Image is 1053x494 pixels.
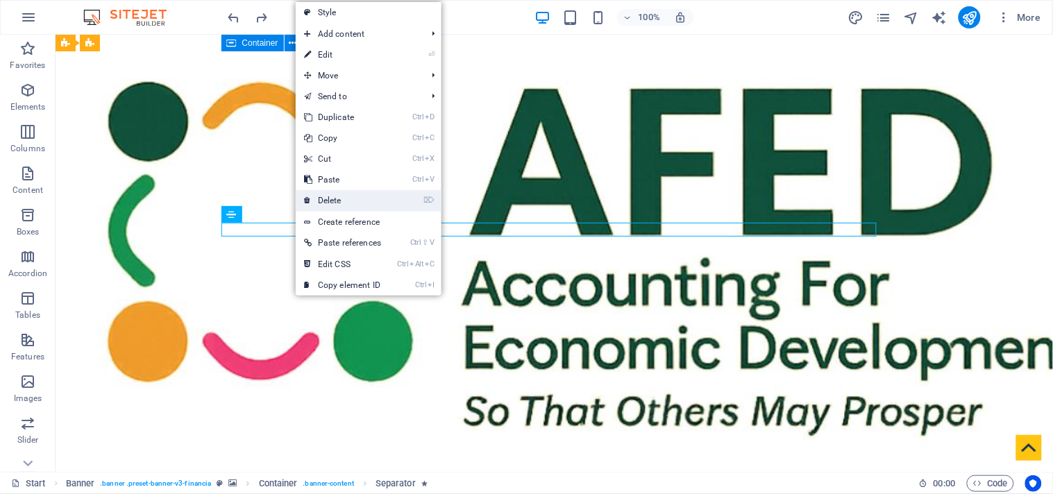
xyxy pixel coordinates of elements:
[425,133,435,142] i: C
[242,39,278,47] span: Container
[296,24,421,44] span: Add content
[296,148,389,169] a: CtrlXCut
[303,475,354,492] span: . banner-content
[296,275,389,296] a: CtrlICopy element ID
[423,238,429,247] i: ⇧
[413,112,424,121] i: Ctrl
[410,259,424,269] i: Alt
[296,169,389,190] a: CtrlVPaste
[992,6,1047,28] button: More
[943,478,945,488] span: :
[11,475,46,492] a: Click to cancel selection. Double-click to open Pages
[425,259,435,269] i: C
[254,10,270,26] i: Redo: Change overlay color (Ctrl+Y, ⌘+Y)
[14,393,42,404] p: Images
[15,309,40,321] p: Tables
[931,9,947,26] button: text_generator
[425,112,435,121] i: D
[10,60,45,71] p: Favorites
[296,212,441,232] a: Create reference
[11,351,44,362] p: Features
[296,107,389,128] a: CtrlDDuplicate
[961,10,977,26] i: Publish
[903,9,920,26] button: navigator
[296,128,389,148] a: CtrlCCopy
[425,154,435,163] i: X
[413,175,424,184] i: Ctrl
[17,434,39,445] p: Slider
[1025,475,1042,492] button: Usercentrics
[421,479,428,487] i: Element contains an animation
[296,86,421,107] a: Send to
[967,475,1014,492] button: Code
[17,226,40,237] p: Boxes
[638,9,660,26] h6: 100%
[425,175,435,184] i: V
[428,50,435,59] i: ⏎
[413,154,424,163] i: Ctrl
[410,238,421,247] i: Ctrl
[430,238,435,247] i: V
[919,475,956,492] h6: Session time
[253,9,270,26] button: redo
[848,10,864,26] i: Design (Ctrl+Alt+Y)
[226,9,242,26] button: undo
[296,232,389,253] a: Ctrl⇧VPaste references
[875,10,891,26] i: Pages (Ctrl+Alt+S)
[428,280,435,289] i: I
[10,143,45,154] p: Columns
[973,475,1008,492] span: Code
[934,475,955,492] span: 00 00
[217,479,223,487] i: This element is a customizable preset
[413,133,424,142] i: Ctrl
[617,9,666,26] button: 100%
[296,254,389,275] a: CtrlAltCEdit CSS
[228,479,237,487] i: This element contains a background
[674,11,686,24] i: On resize automatically adjust zoom level to fit chosen device.
[10,101,46,112] p: Elements
[398,259,409,269] i: Ctrl
[903,10,919,26] i: Navigator
[848,9,864,26] button: design
[959,6,981,28] button: publish
[931,10,947,26] i: AI Writer
[66,475,95,492] span: Click to select. Double-click to edit
[997,10,1041,24] span: More
[416,280,427,289] i: Ctrl
[296,65,421,86] span: Move
[226,10,242,26] i: Undo: Change image (Ctrl+Z)
[12,185,43,196] p: Content
[296,44,389,65] a: ⏎Edit
[8,268,47,279] p: Accordion
[66,475,428,492] nav: breadcrumb
[875,9,892,26] button: pages
[296,190,389,211] a: ⌦Delete
[376,475,416,492] span: Click to select. Double-click to edit
[259,475,298,492] span: Click to select. Double-click to edit
[423,196,435,205] i: ⌦
[80,9,184,26] img: Editor Logo
[100,475,211,492] span: . banner .preset-banner-v3-financia
[296,2,441,23] a: Style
